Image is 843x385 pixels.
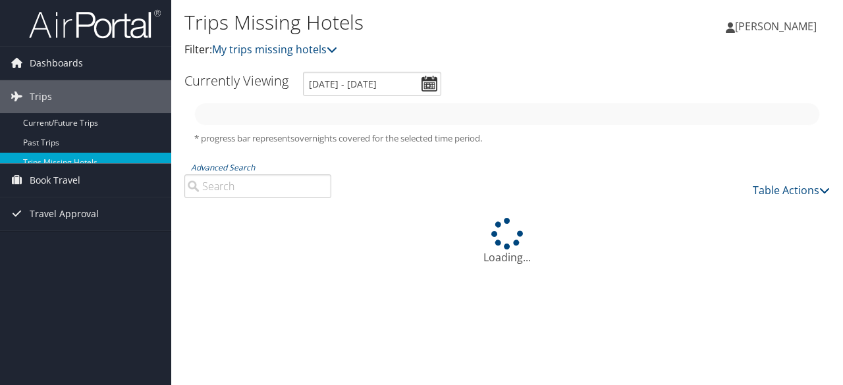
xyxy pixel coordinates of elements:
a: Table Actions [753,183,830,197]
img: airportal-logo.png [29,9,161,39]
h5: * progress bar represents overnights covered for the selected time period. [194,132,820,145]
span: Dashboards [30,47,83,80]
a: [PERSON_NAME] [726,7,830,46]
h3: Currently Viewing [184,72,288,90]
p: Filter: [184,41,614,59]
input: Advanced Search [184,174,331,198]
div: Loading... [184,218,830,265]
span: Book Travel [30,164,80,197]
a: My trips missing hotels [212,42,337,57]
span: Trips [30,80,52,113]
span: [PERSON_NAME] [735,19,817,34]
input: [DATE] - [DATE] [303,72,441,96]
a: Advanced Search [191,162,255,173]
span: Travel Approval [30,197,99,230]
h1: Trips Missing Hotels [184,9,614,36]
